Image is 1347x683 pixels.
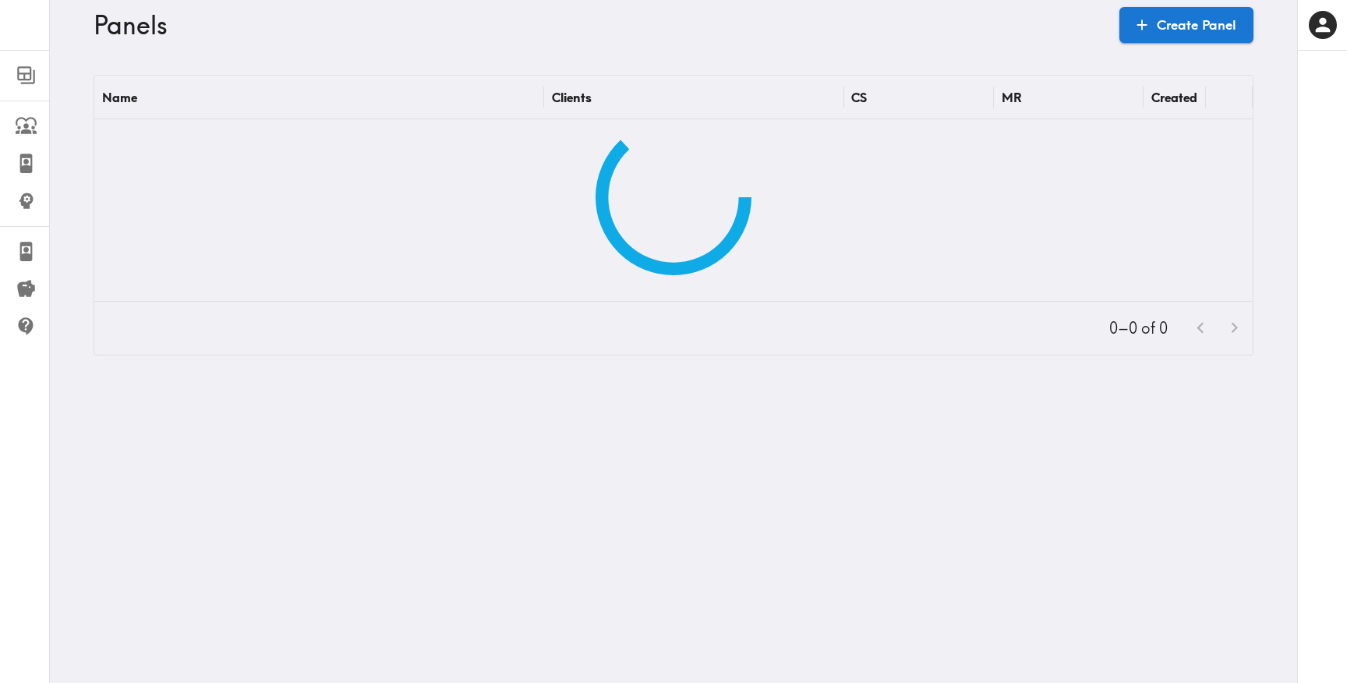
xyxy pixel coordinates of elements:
[1002,90,1022,105] div: MR
[1109,317,1168,339] p: 0–0 of 0
[1119,7,1253,43] a: Create Panel
[94,10,1107,40] h3: Panels
[1151,90,1197,105] div: Created
[851,90,867,105] div: CS
[9,9,41,41] button: Instapanel
[102,90,137,105] div: Name
[552,90,592,105] div: Clients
